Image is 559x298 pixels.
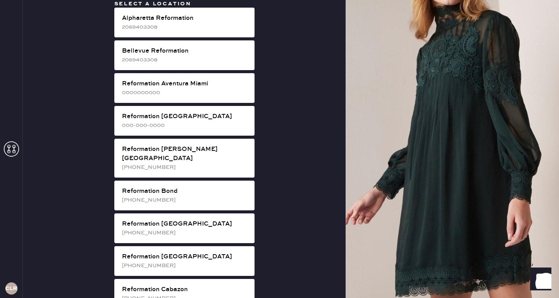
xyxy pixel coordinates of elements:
[5,286,17,291] h3: CLR
[122,56,248,64] div: 2069403308
[122,196,248,204] div: [PHONE_NUMBER]
[523,264,556,296] iframe: Front Chat
[122,163,248,171] div: [PHONE_NUMBER]
[122,14,248,23] div: Alpharetta Reformation
[122,187,248,196] div: Reformation Bond
[122,261,248,270] div: [PHONE_NUMBER]
[122,229,248,237] div: [PHONE_NUMBER]
[122,219,248,229] div: Reformation [GEOGRAPHIC_DATA]
[122,23,248,31] div: 2069403308
[122,145,248,163] div: Reformation [PERSON_NAME][GEOGRAPHIC_DATA]
[122,46,248,56] div: Bellevue Reformation
[122,285,248,294] div: Reformation Cabazon
[122,252,248,261] div: Reformation [GEOGRAPHIC_DATA]
[114,0,192,7] span: Select a location
[122,79,248,88] div: Reformation Aventura Miami
[122,88,248,97] div: 0000000000
[122,121,248,130] div: 000-000-0000
[122,112,248,121] div: Reformation [GEOGRAPHIC_DATA]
